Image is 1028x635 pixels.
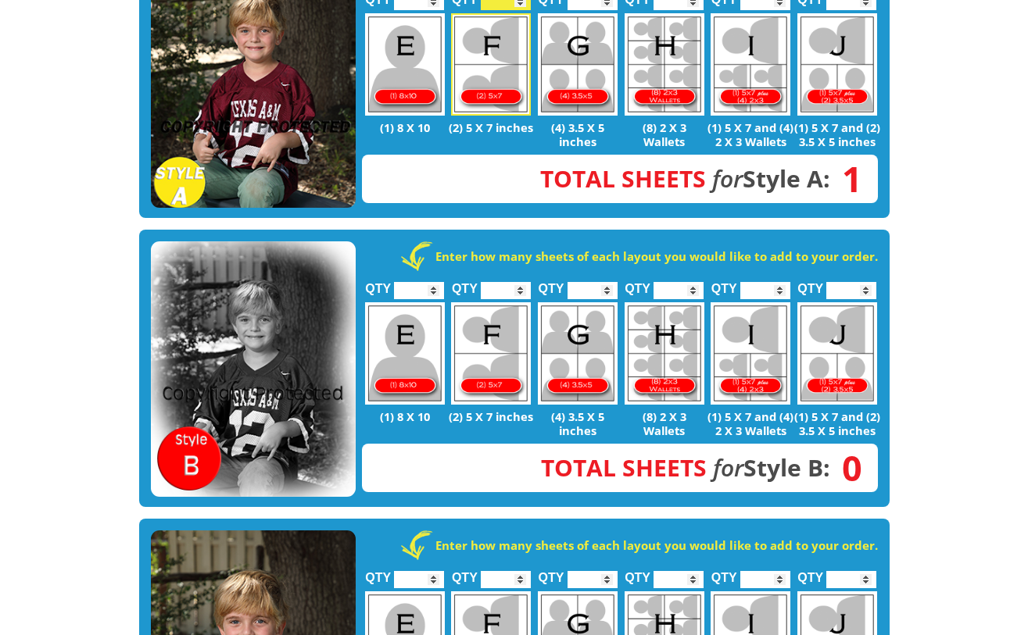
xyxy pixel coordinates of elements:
p: (1) 8 X 10 [362,409,449,423]
img: F [451,13,531,116]
img: G [538,13,618,116]
img: H [625,302,704,405]
strong: Style B: [541,451,830,483]
label: QTY [452,265,478,303]
img: F [451,302,531,405]
label: QTY [452,554,478,592]
span: 1 [830,170,862,187]
p: (2) 5 X 7 inches [448,120,535,134]
p: (1) 5 X 7 and (2) 3.5 X 5 inches [794,120,881,148]
p: (1) 5 X 7 and (4) 2 X 3 Wallets [707,120,794,148]
span: 0 [830,459,862,476]
label: QTY [539,265,564,303]
label: QTY [797,265,823,303]
img: I [711,302,790,405]
label: QTY [711,554,737,592]
p: (1) 5 X 7 and (2) 3.5 X 5 inches [794,409,881,437]
img: H [625,13,704,116]
span: Total Sheets [541,451,707,483]
strong: Enter how many sheets of each layout you would like to add to your order. [435,537,878,553]
label: QTY [365,554,391,592]
p: (1) 5 X 7 and (4) 2 X 3 Wallets [707,409,794,437]
p: (8) 2 X 3 Wallets [621,409,707,437]
label: QTY [365,265,391,303]
em: for [713,451,743,483]
label: QTY [711,265,737,303]
p: (2) 5 X 7 inches [448,409,535,423]
label: QTY [625,554,650,592]
img: G [538,302,618,405]
p: (8) 2 X 3 Wallets [621,120,707,148]
strong: Style A: [540,162,830,194]
img: J [797,302,877,405]
p: (4) 3.5 X 5 inches [535,120,621,148]
img: STYLE B [151,241,356,498]
p: (1) 8 X 10 [362,120,449,134]
span: Total Sheets [540,162,706,194]
label: QTY [539,554,564,592]
label: QTY [625,265,650,303]
em: for [712,162,743,194]
img: I [711,13,790,116]
img: J [797,13,877,116]
img: E [365,302,445,405]
label: QTY [797,554,823,592]
img: E [365,13,445,116]
p: (4) 3.5 X 5 inches [535,409,621,437]
strong: Enter how many sheets of each layout you would like to add to your order. [435,248,878,264]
